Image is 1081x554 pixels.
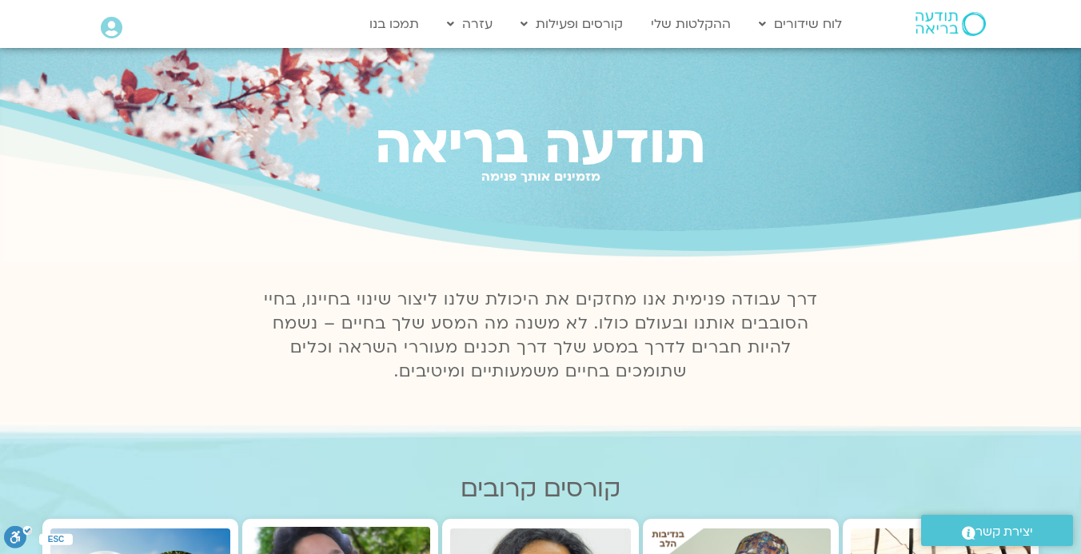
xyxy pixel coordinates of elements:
a: לוח שידורים [751,9,850,39]
h2: קורסים קרובים [42,475,1039,503]
a: ההקלטות שלי [643,9,739,39]
a: תמכו בנו [361,9,427,39]
a: יצירת קשר [921,515,1073,546]
img: תודעה בריאה [915,12,986,36]
a: קורסים ופעילות [513,9,631,39]
span: יצירת קשר [975,521,1033,543]
p: דרך עבודה פנימית אנו מחזקים את היכולת שלנו ליצור שינוי בחיינו, בחיי הסובבים אותנו ובעולם כולו. לא... [254,288,827,384]
a: עזרה [439,9,501,39]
